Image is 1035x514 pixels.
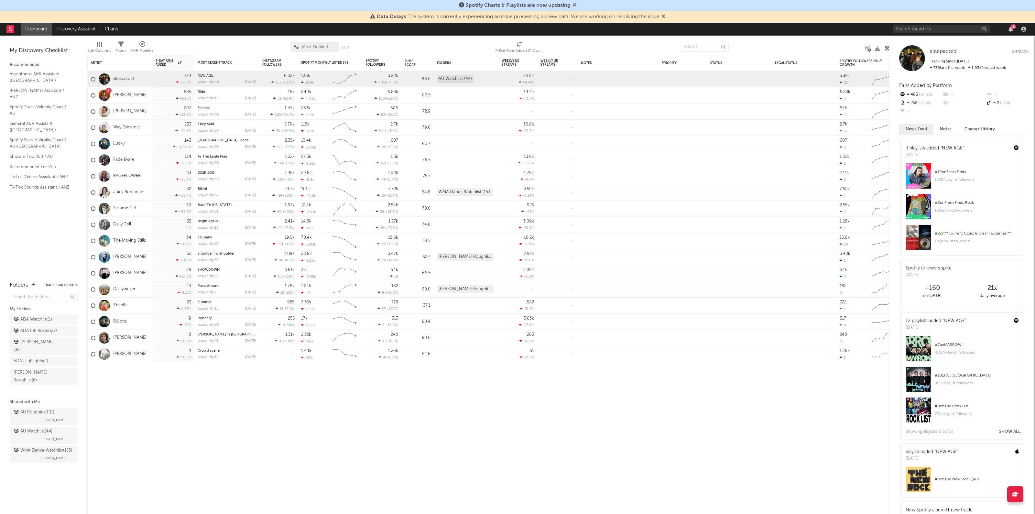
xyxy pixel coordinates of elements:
button: Notes [933,124,958,135]
a: Bikini [198,187,207,191]
a: Summer [198,301,212,304]
span: -52.9 % [282,97,294,101]
span: Data Delays [377,14,406,19]
a: Way Dynamic [113,125,140,130]
div: Secrets [198,106,256,110]
div: 35 [840,129,848,133]
div: ( ) [377,145,398,149]
div: 2 [840,161,846,166]
a: ADA Watchlist(1) [10,315,78,324]
a: sleepazoid [930,49,957,55]
span: Weekly UK Streams [540,59,565,67]
div: # 12 on Fresh Finds [935,168,1019,176]
div: 739 [184,74,191,78]
a: They Said [198,123,214,126]
span: [PERSON_NAME] [40,416,66,424]
div: 12 [840,113,847,117]
div: 685 [184,90,191,94]
div: Most Recent Track [198,61,246,65]
div: 2.7k [840,122,847,126]
a: [PERSON_NAME] Assistant / ANZ [10,87,71,100]
div: 2.11k [840,171,849,175]
button: Untrack [1012,49,1029,55]
a: As The Eagle Flies [198,155,227,159]
span: +100 % [386,129,397,133]
a: DESK JOB [198,171,214,175]
div: [DATE] [245,81,256,84]
div: -8.8k [301,178,314,182]
div: +5.93 % [518,161,534,165]
div: 2.09k [387,171,398,175]
a: [PERSON_NAME](35) [10,337,78,355]
div: 60.7 [405,140,430,148]
div: 13.4k [301,138,311,143]
div: # 18 on All [GEOGRAPHIC_DATA] [935,372,1019,379]
div: 6.83k [840,90,850,94]
div: 183 playlist followers [935,237,1019,245]
div: 2.79k [284,122,295,126]
span: -34.5 % [386,81,397,84]
span: 33 [277,178,281,181]
span: 186 [379,97,385,101]
div: popularity: 45 [198,113,219,116]
div: 13.6k [524,155,534,159]
span: 111 [277,146,282,149]
div: 143 [184,138,191,143]
span: +327 % [283,146,294,149]
div: 1.47k [285,106,295,110]
a: Daisypicker [113,287,136,292]
svg: Chart title [869,104,898,120]
span: 485 [378,81,385,84]
a: SHOWDOWN [198,268,220,272]
div: 75.7 [405,172,430,180]
div: # 2 on Fresh Finds Rock [935,199,1019,207]
div: 3.38k [840,74,850,78]
span: 7-Day Fans Added [156,59,176,67]
div: ( ) [376,161,398,165]
div: 771k playlist followers [935,410,1019,418]
a: Shoulder To Shoulder [198,252,234,256]
div: Edit Columns [87,39,111,58]
a: Discovery Assistant [52,23,100,36]
div: Legal Status [775,61,817,65]
a: Robbery [198,317,212,320]
span: -75 % [999,102,1010,105]
a: [PERSON_NAME] [113,351,147,357]
div: ADA Watchlist ( 1 ) [14,316,52,323]
div: 3 [840,178,846,182]
a: [PERSON_NAME] [113,254,147,260]
div: -- [942,91,985,99]
svg: Chart title [869,168,898,184]
div: 72.9 [405,108,430,115]
svg: Chart title [330,104,359,120]
div: -- [899,107,942,116]
div: ADA Highlights ( 4 ) [14,357,48,365]
div: ( ) [273,177,295,181]
div: 4.76k [523,171,534,175]
div: 1.22k [285,155,295,159]
a: Crowd scene [198,349,220,353]
div: A&R Pipeline [131,47,154,55]
svg: Chart title [869,71,898,87]
svg: Chart title [330,71,359,87]
a: Recommended For You [10,163,71,170]
svg: Chart title [869,152,898,168]
div: ( ) [274,161,295,165]
div: [DATE] [245,113,256,116]
a: Algorithmic A&R Assistant ([GEOGRAPHIC_DATA]) [10,71,71,84]
div: 3.95k [284,171,295,175]
a: Back To [US_STATE] [198,203,232,207]
div: -1.92k [301,161,316,166]
a: Billions [113,319,127,324]
div: 297 [184,106,191,110]
div: 14.4k [524,90,534,94]
span: -10.6 % [282,81,294,84]
span: 215 [275,113,280,117]
span: sleepazoid [930,49,957,54]
a: Theeth [113,303,127,308]
div: ADA Intl Roster ( 22 ) [14,327,57,335]
div: 16k [288,90,295,94]
div: 2.35k [285,138,295,143]
span: -10.6 % [917,102,931,105]
div: Spotify Followers Daily Growth [840,59,888,67]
